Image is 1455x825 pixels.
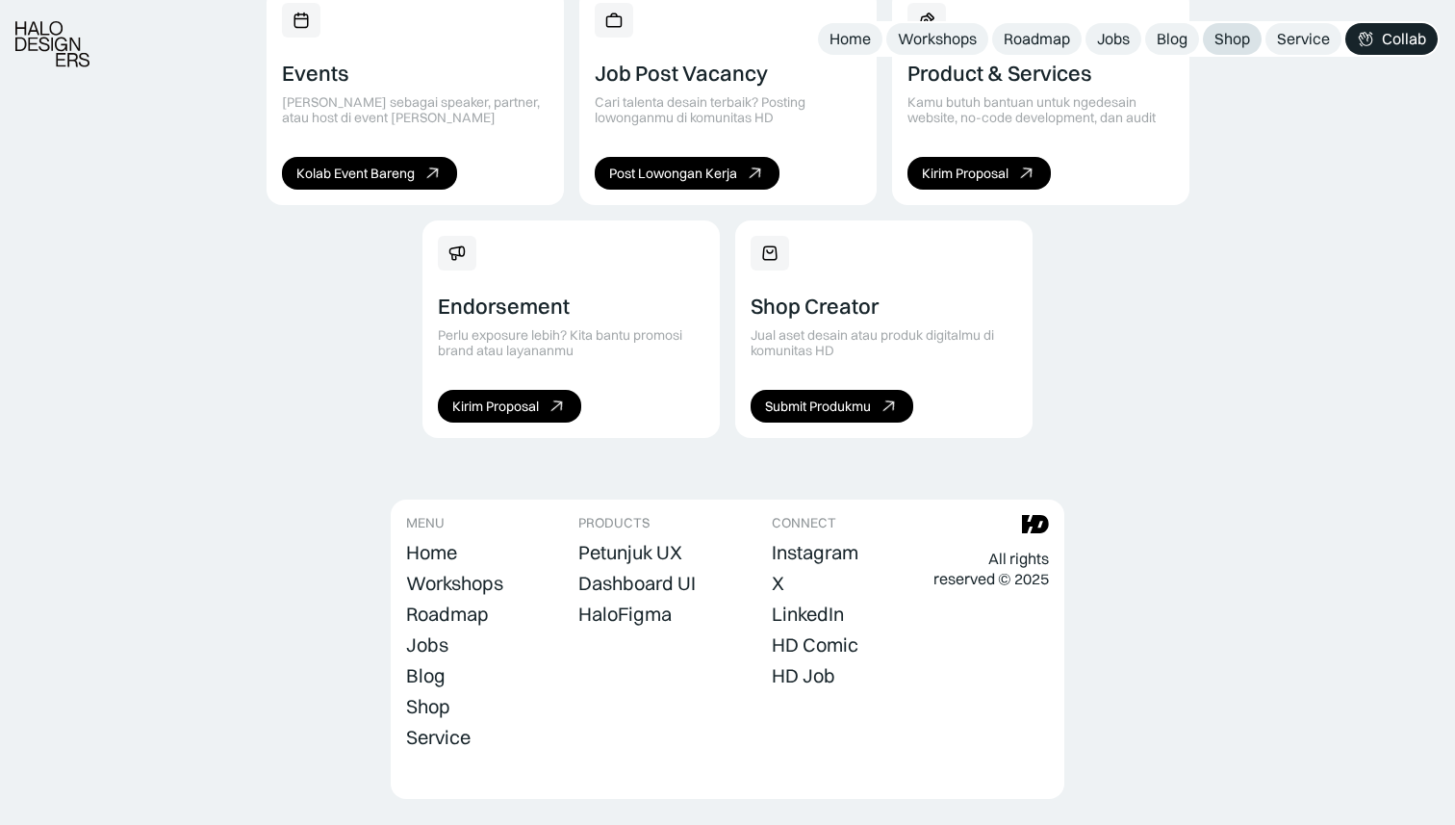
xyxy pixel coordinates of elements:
[772,633,858,657] div: HD Comic
[406,601,489,628] a: Roadmap
[907,94,1174,127] div: Kamu butuh bantuan untuk ngedesain website, no-code development, dan audit
[406,693,450,720] a: Shop
[406,539,457,566] a: Home
[578,570,696,597] a: Dashboard UI
[595,61,768,86] div: Job Post Vacancy
[438,327,704,360] div: Perlu exposure lebih? Kita bantu promosi brand atau layananmu
[751,327,1017,360] div: Jual aset desain atau produk digitalmu di komunitas HD
[296,166,415,182] div: Kolab Event Bareng
[1382,29,1426,49] div: Collab
[1277,29,1330,49] div: Service
[1345,23,1438,55] a: Collab
[772,601,844,628] a: LinkedIn
[406,695,450,718] div: Shop
[282,157,457,190] a: Kolab Event Bareng
[578,539,682,566] a: Petunjuk UX
[772,539,858,566] a: Instagram
[406,541,457,564] div: Home
[609,166,737,182] div: Post Lowongan Kerja
[933,549,1049,589] div: All rights reserved © 2025
[818,23,882,55] a: Home
[992,23,1082,55] a: Roadmap
[907,61,1092,86] div: Product & Services
[578,603,672,626] div: HaloFigma
[772,632,858,658] a: HD Comic
[772,664,835,687] div: HD Job
[595,94,861,127] div: Cari talenta desain terbaik? Posting lowonganmu di komunitas HD
[1214,29,1250,49] div: Shop
[406,664,446,687] div: Blog
[578,601,672,628] a: HaloFigma
[1203,23,1262,55] a: Shop
[438,390,581,423] a: Kirim Proposal
[772,603,844,626] div: LinkedIn
[1265,23,1341,55] a: Service
[772,541,858,564] div: Instagram
[282,61,349,86] div: Events
[886,23,988,55] a: Workshops
[595,157,779,190] a: Post Lowongan Kerja
[922,166,1008,182] div: Kirim Proposal
[578,541,682,564] div: Petunjuk UX
[406,603,489,626] div: Roadmap
[765,399,871,415] div: Submit Produkmu
[751,390,913,423] a: Submit Produkmu
[452,399,539,415] div: Kirim Proposal
[406,633,448,657] div: Jobs
[406,515,445,531] div: MENU
[907,157,1051,190] a: Kirim Proposal
[406,570,503,597] a: Workshops
[406,724,471,751] a: Service
[898,29,977,49] div: Workshops
[1004,29,1070,49] div: Roadmap
[438,294,570,319] div: Endorsement
[578,515,650,531] div: PRODUCTS
[578,572,696,595] div: Dashboard UI
[1085,23,1141,55] a: Jobs
[406,572,503,595] div: Workshops
[1145,23,1199,55] a: Blog
[1097,29,1130,49] div: Jobs
[282,94,549,127] div: [PERSON_NAME] sebagai speaker, partner, atau host di event [PERSON_NAME]
[772,662,835,689] a: HD Job
[406,632,448,658] a: Jobs
[772,572,784,595] div: X
[830,29,871,49] div: Home
[772,570,784,597] a: X
[406,662,446,689] a: Blog
[772,515,836,531] div: CONNECT
[406,726,471,749] div: Service
[1157,29,1187,49] div: Blog
[751,294,879,319] div: Shop Creator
